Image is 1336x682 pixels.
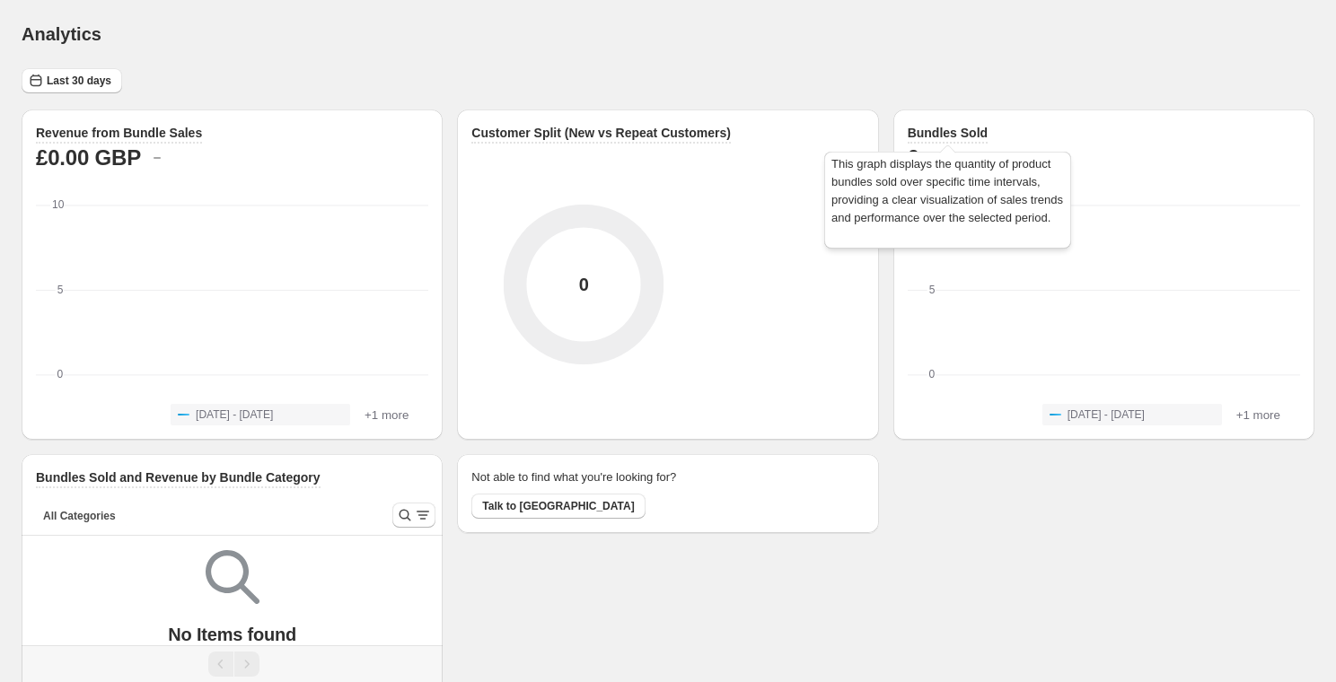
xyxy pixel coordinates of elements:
[482,499,634,513] span: Talk to [GEOGRAPHIC_DATA]
[36,124,202,142] h3: Revenue from Bundle Sales
[392,503,435,528] button: Search and filter results
[171,404,350,425] button: [DATE] - [DATE]
[57,368,64,380] text: 0
[928,284,935,296] text: 5
[928,368,935,380] text: 0
[22,23,101,45] h1: Analytics
[471,494,645,519] button: Talk to [GEOGRAPHIC_DATA]
[22,68,122,93] button: Last 30 days
[47,74,111,88] span: Last 30 days
[206,550,259,604] img: Empty search results
[1231,404,1286,425] button: +1 more
[359,404,414,425] button: +1 more
[1068,407,1145,422] span: [DATE] - [DATE]
[43,509,116,523] span: All Categories
[52,198,65,211] text: 10
[471,124,731,142] h3: Customer Split (New vs Repeat Customers)
[36,144,141,172] h2: £0.00 GBP
[908,124,988,142] h3: Bundles Sold
[1042,404,1222,425] button: [DATE] - [DATE]
[22,645,443,682] nav: Pagination
[168,624,296,645] p: No Items found
[57,284,64,296] text: 5
[196,407,273,422] span: [DATE] - [DATE]
[471,468,676,486] h2: Not able to find what you're looking for?
[36,468,321,486] h3: Bundles Sold and Revenue by Bundle Category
